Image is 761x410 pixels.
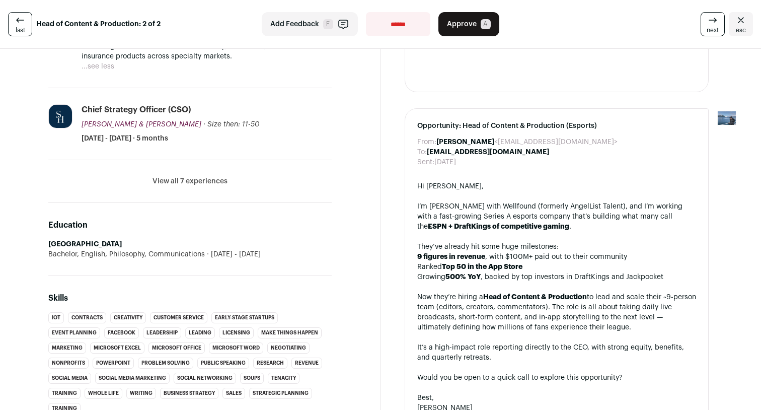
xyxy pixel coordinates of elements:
img: 17109629-medium_jpg [717,108,737,128]
li: Licensing [219,327,254,338]
a: last [8,12,32,36]
li: Microsoft Excel [90,343,144,354]
div: They’ve already hit some huge milestones: [417,242,696,252]
span: F [323,19,333,29]
li: , with $100M+ paid out to their community [417,252,696,262]
dt: To: [417,147,427,157]
li: Social Media Marketing [95,373,170,384]
span: Add Feedback [270,19,319,29]
span: A [481,19,491,29]
strong: 500% YoY [445,274,481,281]
li: business strategy [160,388,218,399]
div: Bachelor, English, Philosophy, Communications [48,249,332,259]
li: Writing [126,388,156,399]
dt: From: [417,137,436,147]
div: Best, [417,393,696,403]
li: sales [222,388,245,399]
strong: Top 50 in the App Store [442,263,522,270]
div: Now they’re hiring a to lead and scale their ~9-person team (editors, creators, commentators). Th... [417,292,696,332]
li: Facebook [104,327,139,338]
div: It’s a high-impact role reporting directly to the CEO, with strong equity, benefits, and quarterl... [417,343,696,363]
strong: 9 figures in revenue [417,253,485,260]
button: ...see less [82,61,114,72]
div: Would you be open to a quick call to explore this opportunity? [417,373,696,383]
a: next [701,12,725,36]
li: Public Speaking [197,358,249,369]
a: Close [729,12,753,36]
span: next [707,26,719,34]
strong: Head of Content & Production: 2 of 2 [36,19,161,29]
li: Creativity [110,312,146,323]
span: last [16,26,25,34]
li: Research [253,358,287,369]
button: Approve A [438,12,499,36]
li: Ranked [417,262,696,272]
li: IOT [48,312,64,323]
li: Contracts [68,312,106,323]
li: Nonprofits [48,358,89,369]
span: [DATE] - [DATE] [205,249,261,259]
li: Whole Life [85,388,122,399]
li: Negotiating [267,343,310,354]
li: Social Media [48,373,91,384]
b: [PERSON_NAME] [436,139,494,146]
span: [PERSON_NAME] & [PERSON_NAME] [82,121,201,128]
dd: [DATE] [434,157,456,167]
li: Revenue [291,358,322,369]
li: Leadership [143,327,181,338]
button: Add Feedback F [262,12,358,36]
li: Marketing [48,343,86,354]
li: Event Planning [48,327,100,338]
li: Soups [240,373,264,384]
div: Chief Strategy Officer (CSO) [82,104,191,115]
dt: Sent: [417,157,434,167]
strong: ESPN + DraftKings of competitive gaming [428,223,569,230]
span: · Size then: 11-50 [203,121,260,128]
h2: Education [48,219,332,231]
li: Microsoft Office [148,343,205,354]
img: b6ee940ce212980b9e03d6c4692fe525107d972cd093d903990577701c82fbc7.jpg [49,105,72,128]
dd: <[EMAIL_ADDRESS][DOMAIN_NAME]> [436,137,618,147]
span: Opportunity: Head of Content & Production (Esports) [417,121,696,131]
div: I’m [PERSON_NAME] with Wellfound (formerly AngelList Talent), and I’m working with a fast-growing... [417,201,696,232]
li: Tenacity [268,373,299,384]
span: [DATE] - [DATE] · 5 months [82,133,168,144]
strong: Head of Content & Production [483,294,587,301]
span: Approve [447,19,477,29]
li: Early-stage Startups [211,312,278,323]
li: strategic planning [249,388,312,399]
li: Customer Service [150,312,207,323]
h2: Skills [48,292,332,304]
button: View all 7 experiences [153,176,227,186]
li: Leading [185,327,215,338]
span: esc [736,26,746,34]
div: Hi [PERSON_NAME], [417,181,696,191]
li: Training [48,388,81,399]
strong: [GEOGRAPHIC_DATA] [48,241,122,248]
li: PowerPoint [93,358,134,369]
li: Problem Solving [138,358,193,369]
b: [EMAIL_ADDRESS][DOMAIN_NAME] [427,149,549,156]
li: Make Things Happen [258,327,322,338]
li: Microsoft Word [209,343,263,354]
li: Social Networking [174,373,236,384]
li: Growing , backed by top investors in DraftKings and Jackpocket [417,272,696,282]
